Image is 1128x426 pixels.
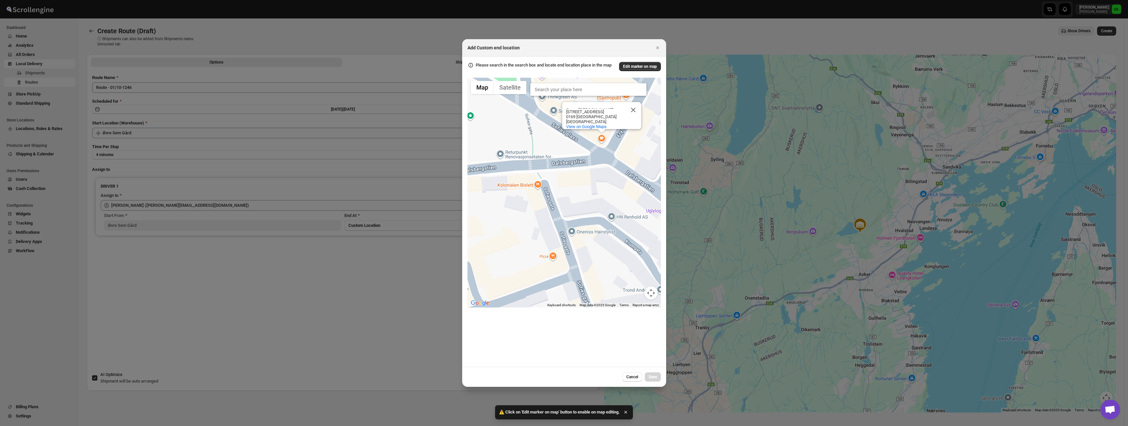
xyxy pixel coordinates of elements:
[623,64,657,69] span: Edit marker on map
[471,81,494,94] button: Show street map
[530,83,646,96] input: Search your place here
[619,303,629,307] a: Terms (opens in new tab)
[469,299,491,307] a: Open this area in Google Maps (opens a new window)
[499,409,620,415] span: ⚠️ Click on 'Edit marker on map' button to enable on map editing.
[653,43,662,52] button: Close
[469,299,491,307] img: Google
[467,62,612,68] div: Please search in the search box and locate end location place in the map
[566,109,625,114] div: [STREET_ADDRESS]
[494,81,526,94] button: Show satellite imagery
[562,102,641,129] div: Open Bakery Frydenlund
[626,374,638,380] span: Cancel
[1100,400,1120,419] div: Open chat
[467,44,520,51] h2: Add Custom end location
[566,108,625,113] div: Open [PERSON_NAME]
[566,119,625,124] div: [GEOGRAPHIC_DATA]
[580,303,615,307] span: Map data ©2025 Google
[566,114,625,119] div: 0169 [GEOGRAPHIC_DATA]
[622,372,642,382] button: Cancel
[566,124,607,129] a: View on Google Maps
[633,303,659,307] a: Report a map error
[619,62,661,71] button: Edit marker on map
[547,303,576,307] button: Keyboard shortcuts
[644,286,658,300] button: Map camera controls
[625,102,641,118] button: Close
